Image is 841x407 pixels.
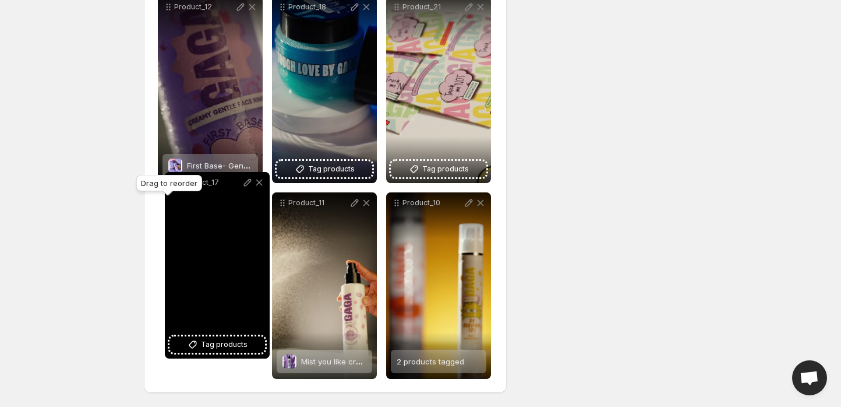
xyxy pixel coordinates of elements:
p: Product_11 [288,198,349,208]
p: Product_21 [402,2,463,12]
span: Tag products [308,163,355,175]
button: Tag products [277,161,372,177]
span: First Base- Gentle Daily Cleanser [187,161,308,170]
span: 2 products tagged [397,357,464,366]
a: Open chat [792,360,827,395]
span: Tag products [422,163,469,175]
div: Product_102 products tagged [386,192,491,379]
button: Tag products [169,336,265,353]
span: Tag products [201,339,248,350]
button: Tag products [391,161,486,177]
p: Product_17 [181,178,242,187]
span: Mist you like crazy- Multifunctional Toner [301,357,452,366]
p: Product_12 [174,2,235,12]
p: Product_10 [402,198,463,208]
div: Product_11Mist you like crazy- Multifunctional TonerMist you like crazy- Multifunctional Toner [272,192,377,379]
p: Product_18 [288,2,349,12]
div: Product_17Tag products [165,172,270,359]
